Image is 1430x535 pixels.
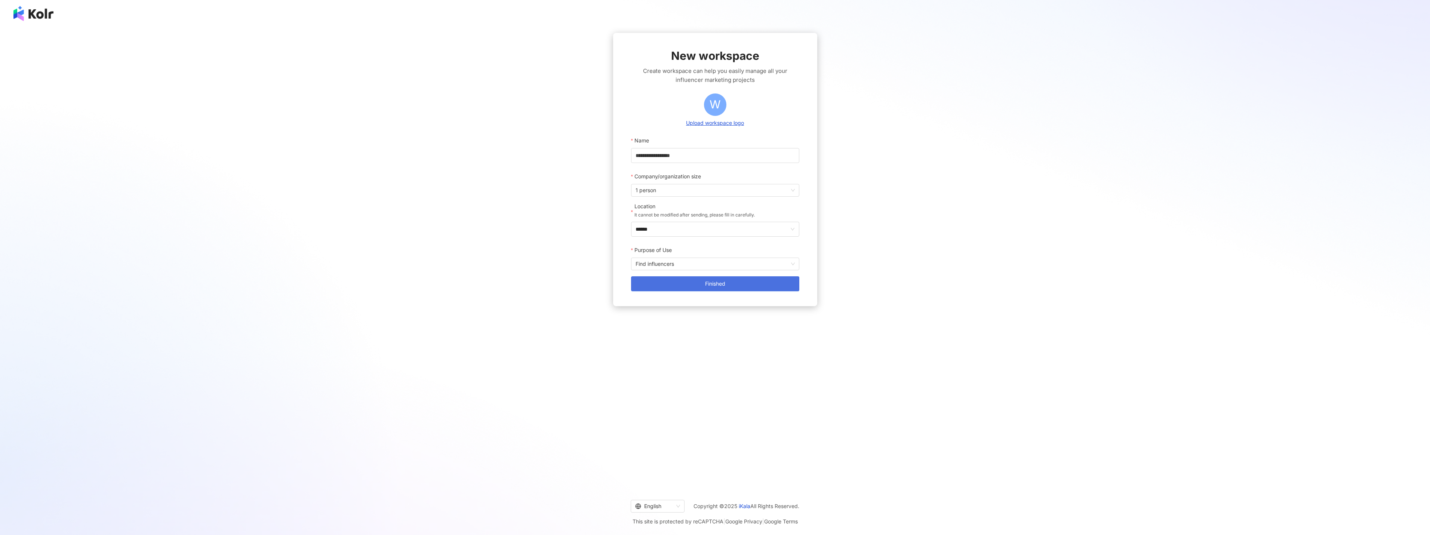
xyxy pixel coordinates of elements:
[762,518,764,525] span: |
[631,133,654,148] label: Name
[739,503,750,509] a: iKala
[710,96,721,113] span: W
[631,148,799,163] input: Name
[13,6,53,21] img: logo
[631,67,799,84] span: Create workspace can help you easily manage all your influencer marketing projects
[631,243,677,258] label: Purpose of Use
[634,211,755,219] p: It cannot be modified after sending, please fill in carefully.
[684,119,746,127] button: Upload workspace logo
[723,518,725,525] span: |
[636,258,795,270] span: Find influencers
[790,227,795,231] span: down
[631,276,799,291] button: Finished
[725,518,762,525] a: Google Privacy
[694,502,799,511] span: Copyright © 2025 All Rights Reserved.
[631,169,706,184] label: Company/organization size
[633,517,798,526] span: This site is protected by reCAPTCHA
[705,281,725,287] span: Finished
[671,48,759,64] span: New workspace
[764,518,798,525] a: Google Terms
[634,203,755,210] div: Location
[635,500,673,512] div: English
[636,184,795,196] span: 1 person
